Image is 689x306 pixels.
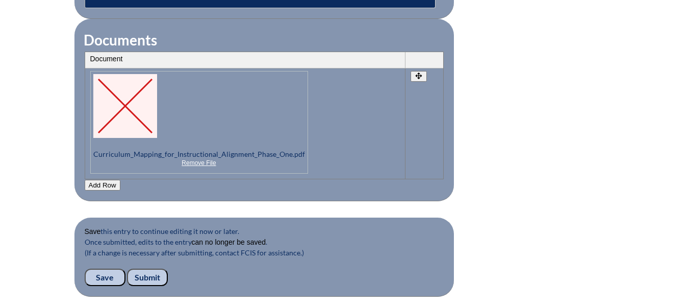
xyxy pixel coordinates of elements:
img: Curriculum_Mapping_for_Instructional_Alignment_Phase_One.pdf [93,74,157,138]
b: Save [85,227,101,236]
a: Remove File [93,159,305,167]
input: Save [85,269,125,286]
p: this entry to continue editing it now or later. [85,226,444,237]
button: Add Row [85,180,120,191]
legend: Documents [83,31,158,49]
p: Once submitted, edits to the entry . (If a change is necessary after submitting, contact FCIS for... [85,237,444,269]
th: Document [85,52,405,68]
p: Curriculum_Mapping_for_Instructional_Alignment_Phase_One.pdf [90,71,308,174]
b: can no longer be saved [192,238,266,246]
input: Submit [127,269,168,286]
